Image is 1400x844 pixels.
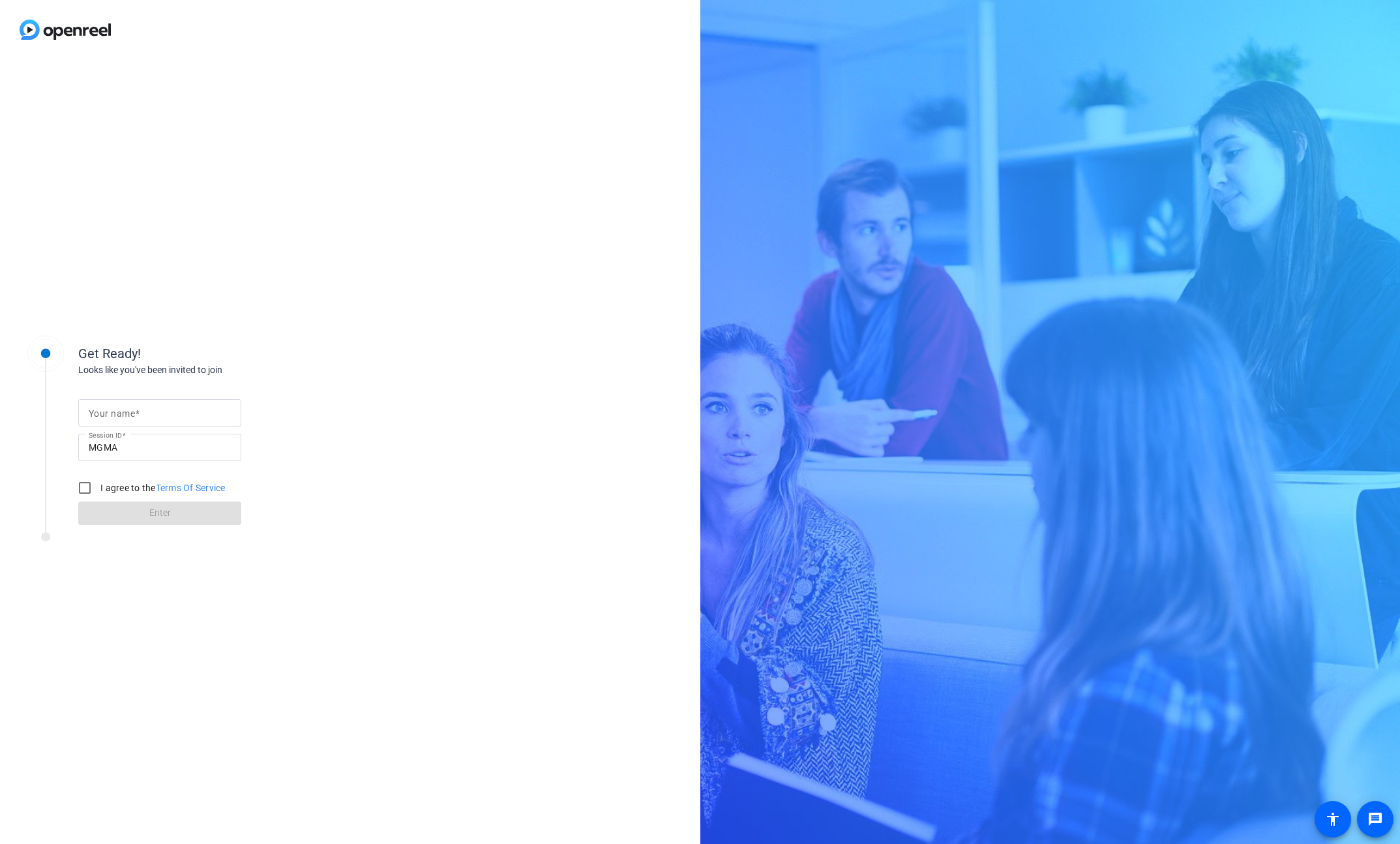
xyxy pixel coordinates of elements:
[156,483,226,493] a: Terms Of Service
[1325,811,1341,827] mat-icon: accessibility
[89,431,122,439] mat-label: Session ID
[78,344,339,363] div: Get Ready!
[1367,811,1383,827] mat-icon: message
[98,481,226,494] label: I agree to the
[89,408,135,419] mat-label: Your name
[78,363,339,377] div: Looks like you've been invited to join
